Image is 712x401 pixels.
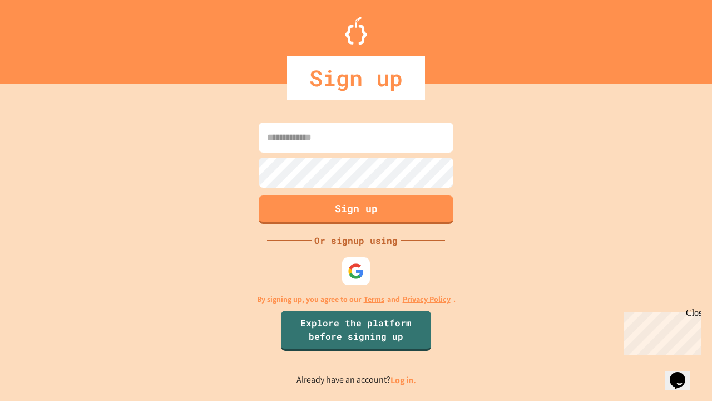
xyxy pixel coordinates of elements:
[665,356,701,390] iframe: chat widget
[620,308,701,355] iframe: chat widget
[281,311,431,351] a: Explore the platform before signing up
[311,234,400,247] div: Or signup using
[259,195,453,224] button: Sign up
[390,374,416,386] a: Log in.
[296,373,416,387] p: Already have an account?
[287,56,425,100] div: Sign up
[4,4,77,71] div: Chat with us now!Close
[257,294,456,305] p: By signing up, you agree to our and .
[364,294,384,305] a: Terms
[348,263,364,280] img: google-icon.svg
[345,17,367,45] img: Logo.svg
[403,294,451,305] a: Privacy Policy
